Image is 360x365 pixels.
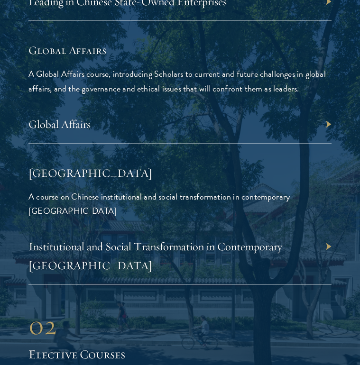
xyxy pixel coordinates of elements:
h2: Elective Courses [28,346,332,364]
p: A Global Affairs course, introducing Scholars to current and future challenges in global affairs,... [28,67,332,95]
a: Institutional and Social Transformation in Contemporary [GEOGRAPHIC_DATA] [28,239,282,273]
div: 02 [28,309,332,342]
h5: Global Affairs [28,42,332,58]
p: A course on Chinese institutional and social transformation in contemporary [GEOGRAPHIC_DATA] [28,190,332,218]
a: Global Affairs [28,117,91,131]
h5: [GEOGRAPHIC_DATA] [28,165,332,181]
